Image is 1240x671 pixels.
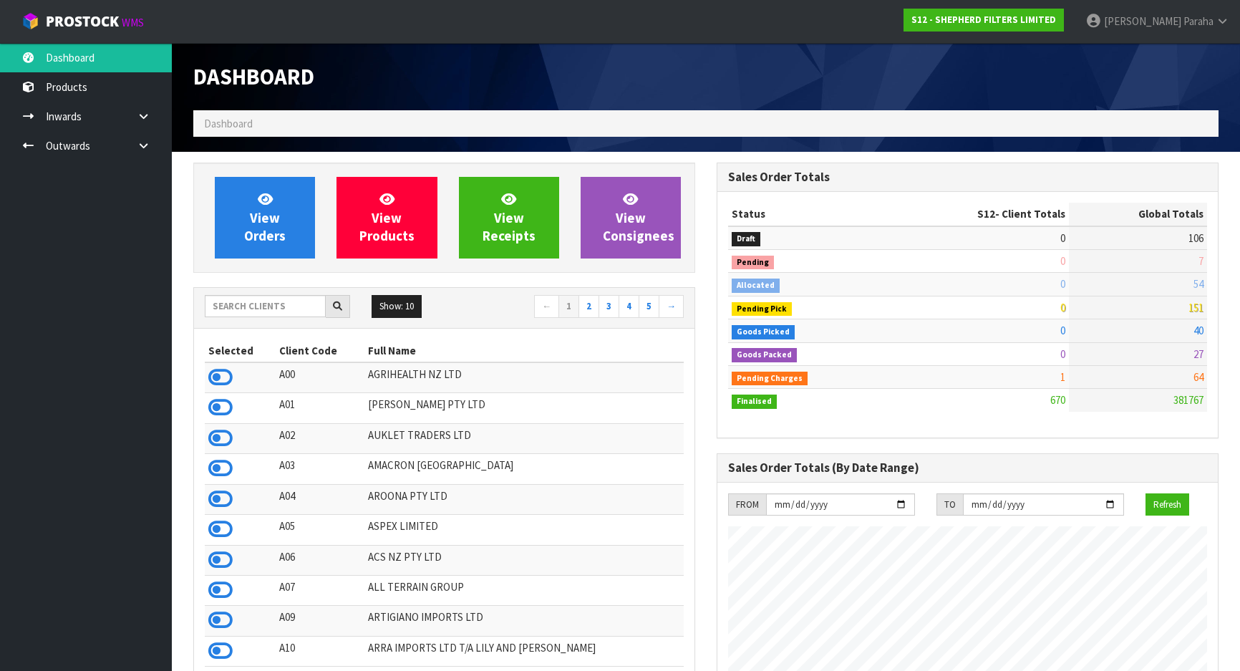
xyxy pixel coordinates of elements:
a: ViewProducts [336,177,437,259]
td: A07 [276,575,364,605]
td: [PERSON_NAME] PTY LTD [364,393,684,423]
span: ProStock [46,12,119,31]
span: Goods Packed [732,348,797,362]
a: 5 [639,295,659,318]
a: ViewOrders [215,177,315,259]
span: 40 [1193,324,1203,337]
h3: Sales Order Totals (By Date Range) [728,461,1207,475]
th: Selected [205,339,276,362]
span: Paraha [1183,14,1214,28]
span: Pending Charges [732,372,808,386]
a: ViewReceipts [459,177,559,259]
a: S12 - SHEPHERD FILTERS LIMITED [904,9,1064,32]
a: ViewConsignees [581,177,681,259]
td: A04 [276,484,364,514]
span: Goods Picked [732,325,795,339]
th: Client Code [276,339,364,362]
span: Draft [732,232,760,246]
td: AROONA PTY LTD [364,484,684,514]
td: A06 [276,545,364,575]
span: View Products [359,190,415,244]
span: Dashboard [204,117,253,130]
span: S12 [977,207,995,221]
button: Refresh [1145,493,1189,516]
th: Full Name [364,339,684,362]
td: A03 [276,454,364,484]
span: Pending [732,256,774,270]
input: Search clients [205,295,326,317]
a: → [659,295,684,318]
a: 1 [558,295,579,318]
span: 27 [1193,347,1203,361]
span: 0 [1060,231,1065,245]
span: View Orders [244,190,286,244]
h3: Sales Order Totals [728,170,1207,184]
td: AGRIHEALTH NZ LTD [364,362,684,393]
td: A01 [276,393,364,423]
td: AMACRON [GEOGRAPHIC_DATA] [364,454,684,484]
td: ALL TERRAIN GROUP [364,575,684,605]
th: Global Totals [1069,203,1207,226]
span: Finalised [732,395,777,409]
span: 0 [1060,324,1065,337]
td: A10 [276,636,364,666]
img: cube-alt.png [21,12,39,30]
span: 0 [1060,347,1065,361]
div: TO [936,493,963,516]
span: 54 [1193,277,1203,291]
th: Status [728,203,886,226]
span: 7 [1198,254,1203,268]
nav: Page navigation [455,295,684,320]
a: 4 [619,295,639,318]
span: 670 [1050,393,1065,407]
div: FROM [728,493,766,516]
span: 106 [1188,231,1203,245]
span: View Receipts [483,190,536,244]
td: ARTIGIANO IMPORTS LTD [364,606,684,636]
td: A05 [276,515,364,545]
span: Allocated [732,279,780,293]
strong: S12 - SHEPHERD FILTERS LIMITED [911,14,1056,26]
td: ASPEX LIMITED [364,515,684,545]
td: A09 [276,606,364,636]
a: 3 [599,295,619,318]
span: 0 [1060,254,1065,268]
a: ← [534,295,559,318]
span: [PERSON_NAME] [1104,14,1181,28]
span: 381767 [1173,393,1203,407]
span: 64 [1193,370,1203,384]
span: Dashboard [193,63,314,90]
span: 0 [1060,301,1065,314]
small: WMS [122,16,144,29]
span: Pending Pick [732,302,792,317]
button: Show: 10 [372,295,422,318]
span: 151 [1188,301,1203,314]
span: 1 [1060,370,1065,384]
td: ARRA IMPORTS LTD T/A LILY AND [PERSON_NAME] [364,636,684,666]
a: 2 [578,295,599,318]
span: View Consignees [603,190,674,244]
td: AUKLET TRADERS LTD [364,423,684,453]
span: 0 [1060,277,1065,291]
td: ACS NZ PTY LTD [364,545,684,575]
th: - Client Totals [886,203,1069,226]
td: A00 [276,362,364,393]
td: A02 [276,423,364,453]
